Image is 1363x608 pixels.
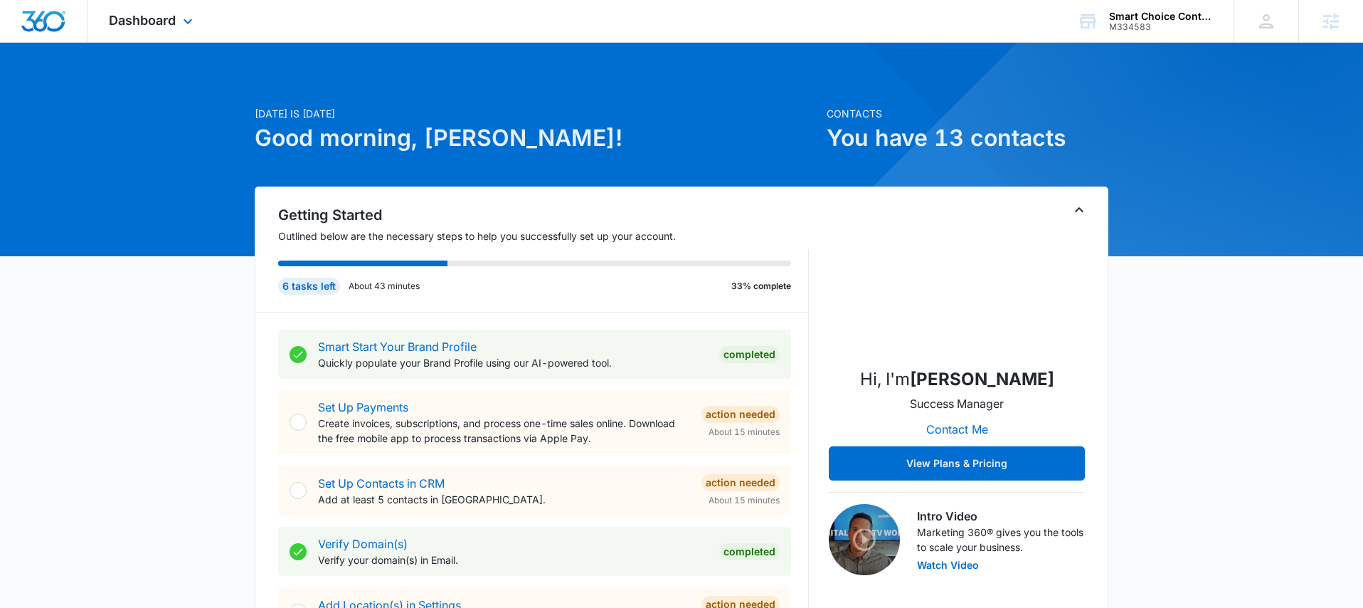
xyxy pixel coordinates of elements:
a: Set Up Contacts in CRM [318,476,445,491]
p: Hi, I'm [860,367,1054,392]
div: Action Needed [701,474,780,491]
p: Outlined below are the necessary steps to help you successfully set up your account. [278,229,809,243]
div: Action Needed [701,406,780,423]
h1: You have 13 contacts [827,121,1108,155]
p: Contacts [827,106,1108,121]
span: Dashboard [109,13,176,28]
a: Verify Domain(s) [318,537,408,551]
p: Marketing 360® gives you the tools to scale your business. [917,525,1085,555]
button: Toggle Collapse [1071,201,1088,219]
a: Smart Start Your Brand Profile [318,340,477,354]
p: About 43 minutes [349,280,420,293]
img: Mike Davin [886,213,1028,355]
div: account id [1109,22,1213,32]
div: Completed [719,346,780,363]
p: Success Manager [910,395,1004,412]
p: Verify your domain(s) in Email. [318,552,708,567]
p: Create invoices, subscriptions, and process one-time sales online. Download the free mobile app t... [318,416,690,446]
button: Watch Video [917,560,979,570]
a: Set Up Payments [318,400,408,414]
p: 33% complete [731,280,791,293]
button: View Plans & Pricing [829,446,1085,481]
span: About 15 minutes [709,426,780,439]
strong: [PERSON_NAME] [910,369,1054,389]
h1: Good morning, [PERSON_NAME]! [255,121,818,155]
p: Add at least 5 contacts in [GEOGRAPHIC_DATA]. [318,492,690,507]
div: Completed [719,543,780,560]
h2: Getting Started [278,204,809,226]
button: Contact Me [912,412,1002,446]
h3: Intro Video [917,508,1085,525]
p: [DATE] is [DATE] [255,106,818,121]
p: Quickly populate your Brand Profile using our AI-powered tool. [318,355,708,370]
div: 6 tasks left [278,278,340,295]
img: Intro Video [829,504,900,575]
span: About 15 minutes [709,494,780,507]
div: account name [1109,11,1213,22]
